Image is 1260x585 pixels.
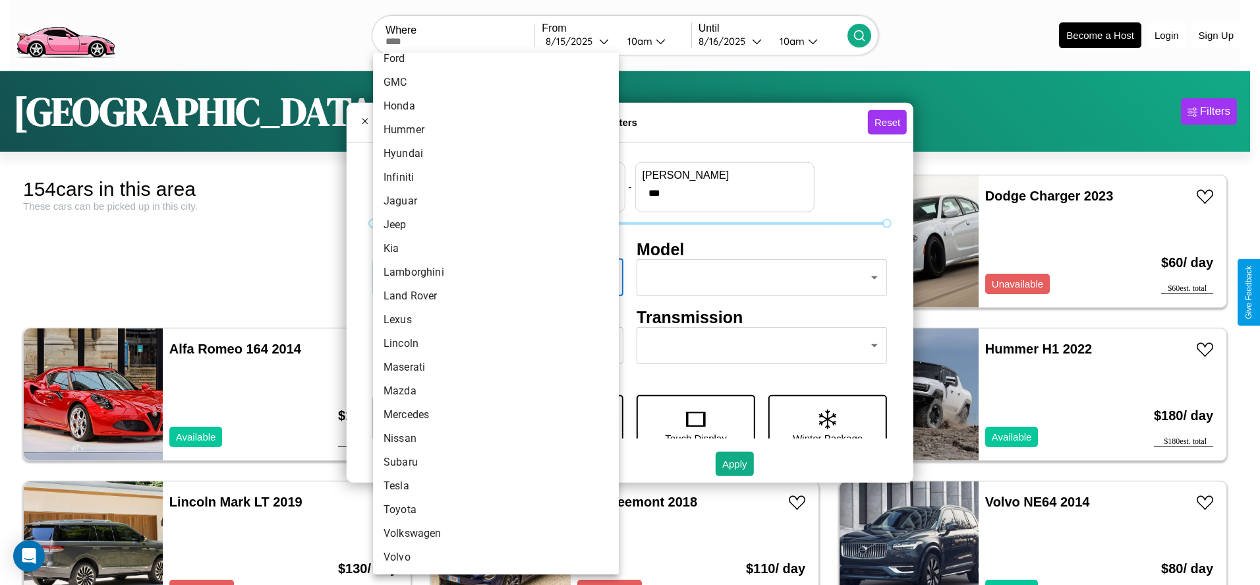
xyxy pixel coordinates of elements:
[373,213,619,237] li: Jeep
[373,189,619,213] li: Jaguar
[373,355,619,379] li: Maserati
[373,545,619,569] li: Volvo
[373,71,619,94] li: GMC
[373,284,619,308] li: Land Rover
[373,261,619,284] li: Lamborghini
[373,47,619,71] li: Ford
[373,498,619,522] li: Toyota
[373,332,619,355] li: Lincoln
[373,308,619,332] li: Lexus
[373,427,619,450] li: Nissan
[373,142,619,166] li: Hyundai
[373,118,619,142] li: Hummer
[373,166,619,189] li: Infiniti
[373,403,619,427] li: Mercedes
[373,450,619,474] li: Subaru
[373,237,619,261] li: Kia
[373,474,619,498] li: Tesla
[13,540,45,572] div: Open Intercom Messenger
[373,522,619,545] li: Volkswagen
[373,379,619,403] li: Mazda
[373,94,619,118] li: Honda
[1244,266,1253,319] div: Give Feedback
